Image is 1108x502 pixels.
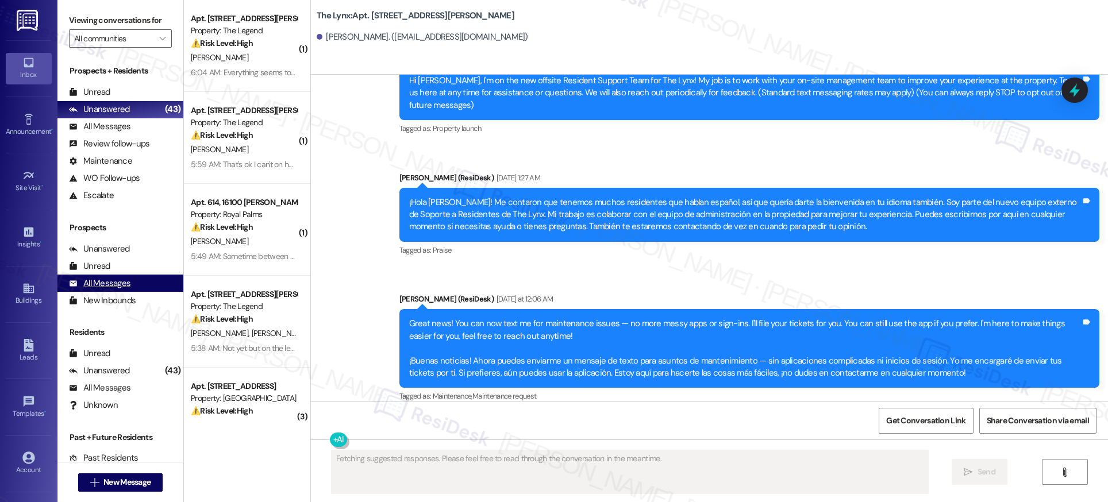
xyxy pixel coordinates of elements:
[57,431,183,443] div: Past + Future Residents
[879,408,973,434] button: Get Conversation Link
[162,101,183,118] div: (43)
[41,182,43,190] span: •
[494,172,540,184] div: [DATE] 1:27 AM
[1060,468,1069,477] i: 
[191,300,297,312] div: Property: The Legend
[69,121,130,133] div: All Messages
[191,25,297,37] div: Property: The Legend
[191,328,252,338] span: [PERSON_NAME]
[191,288,297,300] div: Apt. [STREET_ADDRESS][PERSON_NAME]
[317,10,514,22] b: The Lynx: Apt. [STREET_ADDRESS][PERSON_NAME]
[40,238,41,246] span: •
[6,279,52,310] a: Buildings
[17,10,40,31] img: ResiDesk Logo
[191,406,253,416] strong: ⚠️ Risk Level: High
[399,293,1099,309] div: [PERSON_NAME] (ResiDesk)
[78,473,163,492] button: New Message
[433,245,452,255] span: Praise
[69,347,110,360] div: Unread
[69,243,130,255] div: Unanswered
[191,52,248,63] span: [PERSON_NAME]
[74,29,153,48] input: All communities
[191,314,253,324] strong: ⚠️ Risk Level: High
[191,117,297,129] div: Property: The Legend
[51,126,53,134] span: •
[952,459,1007,485] button: Send
[69,155,132,167] div: Maintenance
[69,277,130,289] div: All Messages
[399,172,1099,188] div: [PERSON_NAME] (ResiDesk)
[472,391,537,401] span: Maintenance request
[433,391,472,401] span: Maintenance ,
[6,335,52,366] a: Leads
[69,399,118,411] div: Unknown
[69,172,140,184] div: WO Follow-ups
[57,222,183,234] div: Prospects
[69,103,130,115] div: Unanswered
[399,120,1099,137] div: Tagged as:
[69,190,114,202] div: Escalate
[57,65,183,77] div: Prospects + Residents
[191,38,253,48] strong: ⚠️ Risk Level: High
[191,130,253,140] strong: ⚠️ Risk Level: High
[69,86,110,98] div: Unread
[6,53,52,84] a: Inbox
[409,196,1081,233] div: ¡Hola [PERSON_NAME]! Me contaron que tenemos muchos residentes que hablan español, así que quería...
[191,196,297,208] div: Apt. 614, 16100 [PERSON_NAME][GEOGRAPHIC_DATA]
[191,13,297,25] div: Apt. [STREET_ADDRESS][PERSON_NAME]
[69,11,172,29] label: Viewing conversations for
[69,452,138,464] div: Past Residents
[409,75,1081,111] div: Hi [PERSON_NAME], I'm on the new offsite Resident Support Team for The Lynx! My job is to work wi...
[159,34,166,43] i: 
[252,420,309,430] span: [PERSON_NAME]
[332,450,928,493] textarea: Fetching suggested responses. Please feel free to read through the conversation in the meantime.
[191,420,252,430] span: [PERSON_NAME]
[399,388,1099,404] div: Tagged as:
[191,208,297,221] div: Property: Royal Palms
[191,343,544,353] div: 5:38 AM: Not yet but on the lease we have to sign it stated that we are agreeing to pay 75 dollar...
[44,408,46,416] span: •
[103,476,151,488] span: New Message
[191,222,253,232] strong: ⚠️ Risk Level: High
[979,408,1097,434] button: Share Conversation via email
[191,236,248,246] span: [PERSON_NAME]
[6,222,52,253] a: Insights •
[978,466,995,478] span: Send
[69,382,130,394] div: All Messages
[6,392,52,423] a: Templates •
[409,318,1081,379] div: Great news! You can now text me for maintenance issues — no more messy apps or sign-ins. I'll fil...
[57,326,183,338] div: Residents
[191,251,901,261] div: 5:49 AM: Sometime between 2:50-3:15cst. I reached out to the management team and they told me the...
[90,478,99,487] i: 
[886,415,965,427] span: Get Conversation Link
[69,260,110,272] div: Unread
[399,242,1099,258] div: Tagged as:
[69,138,149,150] div: Review follow-ups
[252,328,309,338] span: [PERSON_NAME]
[191,144,248,155] span: [PERSON_NAME]
[433,123,481,133] span: Property launch
[987,415,1089,427] span: Share Conversation via email
[191,105,297,117] div: Apt. [STREET_ADDRESS][PERSON_NAME]
[191,380,297,392] div: Apt. [STREET_ADDRESS]
[6,166,52,197] a: Site Visit •
[317,31,528,43] div: [PERSON_NAME]. ([EMAIL_ADDRESS][DOMAIN_NAME])
[494,293,553,305] div: [DATE] at 12:06 AM
[191,392,297,404] div: Property: [GEOGRAPHIC_DATA]
[162,362,183,380] div: (43)
[69,365,130,377] div: Unanswered
[69,295,136,307] div: New Inbounds
[191,159,299,169] div: 5:59 AM: That's ok I can't on here
[6,448,52,479] a: Account
[964,468,972,477] i: 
